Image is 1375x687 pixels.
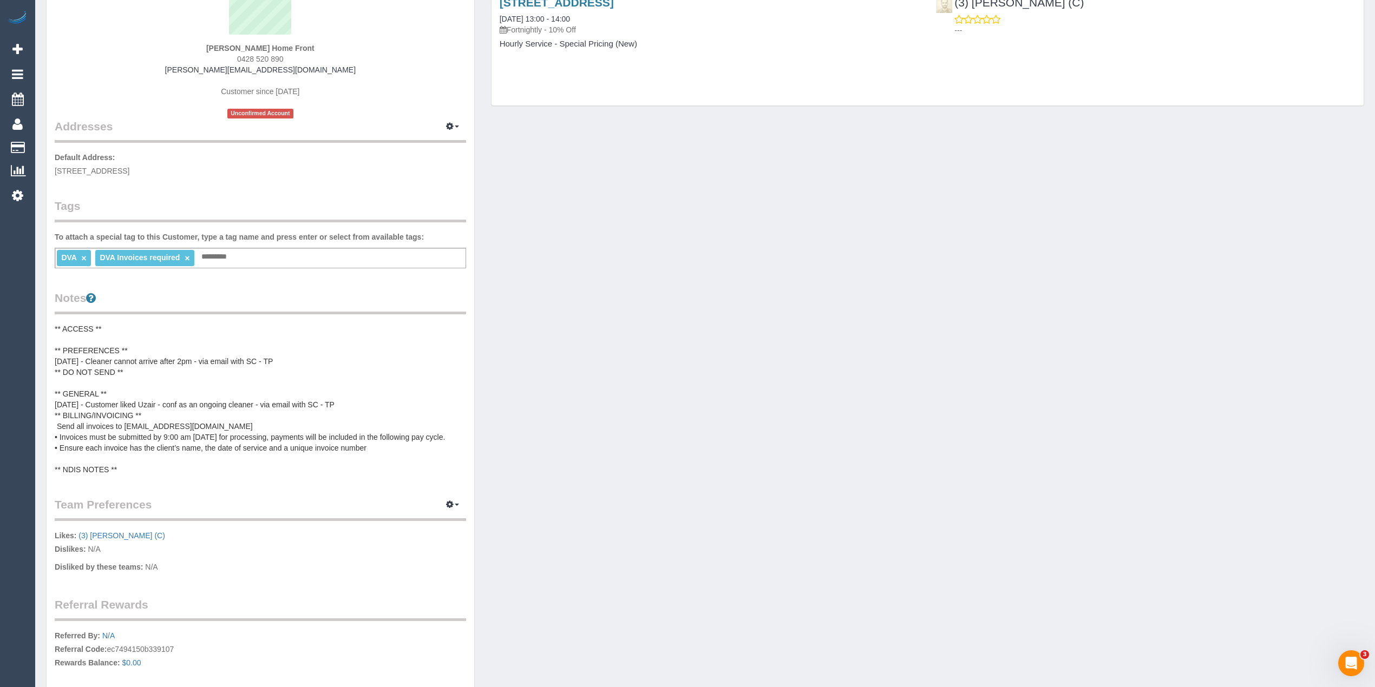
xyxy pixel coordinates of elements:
[55,232,424,242] label: To attach a special tag to this Customer, type a tag name and press enter or select from availabl...
[61,253,76,262] span: DVA
[185,254,189,263] a: ×
[55,323,466,475] pre: ** ACCESS ** ** PREFERENCES ** [DATE] - Cleaner cannot arrive after 2pm - via email with SC - TP ...
[55,290,466,314] legend: Notes
[55,630,100,641] label: Referred By:
[55,562,143,572] label: Disliked by these teams:
[1360,650,1369,659] span: 3
[954,25,1356,36] p: ---
[122,658,141,667] a: $0.00
[55,198,466,222] legend: Tags
[55,657,120,668] label: Rewards Balance:
[55,644,107,655] label: Referral Code:
[81,254,86,263] a: ×
[500,39,920,49] h4: Hourly Service - Special Pricing (New)
[165,65,356,74] a: [PERSON_NAME][EMAIL_ADDRESS][DOMAIN_NAME]
[237,55,284,63] span: 0428 520 890
[227,109,293,118] span: Unconfirmed Account
[55,530,76,541] label: Likes:
[55,630,466,671] p: ec7494150b339107
[78,531,165,540] a: (3) [PERSON_NAME] (C)
[1338,650,1364,676] iframe: Intercom live chat
[100,253,180,262] span: DVA Invoices required
[145,563,158,571] span: N/A
[55,167,129,175] span: [STREET_ADDRESS]
[55,544,86,554] label: Dislikes:
[102,631,115,640] a: N/A
[221,87,299,96] span: Customer since [DATE]
[55,597,466,621] legend: Referral Rewards
[500,15,570,23] a: [DATE] 13:00 - 14:00
[206,44,315,52] strong: [PERSON_NAME] Home Front
[500,24,920,35] p: Fortnightly - 10% Off
[6,11,28,26] img: Automaid Logo
[55,497,466,521] legend: Team Preferences
[55,152,115,163] label: Default Address:
[88,545,100,553] span: N/A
